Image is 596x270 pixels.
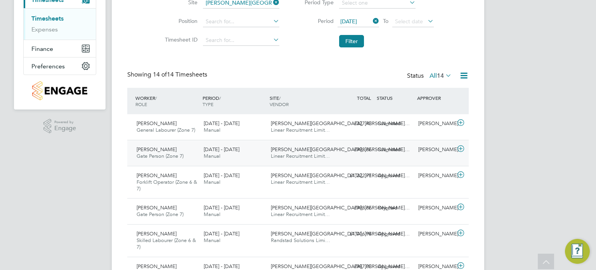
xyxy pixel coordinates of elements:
div: £998.66 [334,143,375,156]
span: Skilled Labourer (Zone 6 & 7) [137,237,196,250]
span: Forklift Operator (Zone 6 & 7) [137,179,197,192]
span: [PERSON_NAME][GEOGRAPHIC_DATA], [PERSON_NAME]… [271,230,410,237]
span: Powered by [54,119,76,125]
div: [PERSON_NAME] [415,169,456,182]
span: Preferences [31,63,65,70]
span: To [381,16,391,26]
div: £1,016.94 [334,228,375,240]
div: STATUS [375,91,415,105]
span: TOTAL [357,95,371,101]
div: APPROVER [415,91,456,105]
span: [PERSON_NAME][GEOGRAPHIC_DATA], [PERSON_NAME]… [271,204,410,211]
span: Linear Recruitment Limit… [271,211,330,218]
span: VENDOR [270,101,289,107]
label: Period [299,17,334,24]
button: Finance [24,40,96,57]
span: [PERSON_NAME] [137,120,177,127]
span: [DATE] - [DATE] [204,120,239,127]
input: Search for... [203,16,279,27]
span: Manual [204,127,220,133]
span: [DATE] - [DATE] [204,263,239,270]
div: £998.66 [334,202,375,214]
div: [PERSON_NAME] [415,202,456,214]
span: Manual [204,179,220,185]
span: [PERSON_NAME][GEOGRAPHIC_DATA], [PERSON_NAME]… [271,146,410,153]
span: 14 Timesheets [153,71,207,78]
span: Manual [204,211,220,218]
a: Go to home page [23,81,96,100]
a: Timesheets [31,15,64,22]
span: [PERSON_NAME][GEOGRAPHIC_DATA], [PERSON_NAME]… [271,120,410,127]
div: £1,222.71 [334,169,375,182]
button: Preferences [24,57,96,75]
span: 14 [437,72,444,80]
div: [PERSON_NAME] [415,228,456,240]
span: Finance [31,45,53,52]
span: Gate Person (Zone 7) [137,211,184,218]
span: [DATE] - [DATE] [204,172,239,179]
span: Engage [54,125,76,132]
span: / [279,95,281,101]
span: Gate Person (Zone 7) [137,153,184,159]
div: Showing [127,71,209,79]
span: Randstad Solutions Limi… [271,237,330,244]
div: SITE [268,91,335,111]
label: Position [163,17,198,24]
span: [PERSON_NAME] [137,230,177,237]
span: Linear Recruitment Limit… [271,127,330,133]
span: Linear Recruitment Limit… [271,153,330,159]
span: [PERSON_NAME] [137,172,177,179]
span: [DATE] [340,18,357,25]
span: [PERSON_NAME] [137,146,177,153]
div: Approved [375,169,415,182]
div: Submitted [375,143,415,156]
div: WORKER [133,91,201,111]
span: [DATE] - [DATE] [204,146,239,153]
span: Manual [204,237,220,244]
span: / [155,95,157,101]
span: / [219,95,221,101]
span: Select date [395,18,423,25]
div: [PERSON_NAME] [415,117,456,130]
div: PERIOD [201,91,268,111]
div: £327.43 [334,117,375,130]
span: [PERSON_NAME][GEOGRAPHIC_DATA], [PERSON_NAME]… [271,263,410,270]
span: [PERSON_NAME][GEOGRAPHIC_DATA], [PERSON_NAME]… [271,172,410,179]
span: [PERSON_NAME] [137,204,177,211]
button: Filter [339,35,364,47]
span: ROLE [135,101,147,107]
label: Timesheet ID [163,36,198,43]
div: [PERSON_NAME] [415,143,456,156]
span: Manual [204,153,220,159]
img: countryside-properties-logo-retina.png [32,81,87,100]
button: Engage Resource Center [565,239,590,264]
div: Rejected [375,202,415,214]
a: Expenses [31,26,58,33]
a: Powered byEngage [43,119,76,134]
div: Status [407,71,453,82]
span: 14 of [153,71,167,78]
div: Submitted [375,117,415,130]
div: Approved [375,228,415,240]
span: [DATE] - [DATE] [204,230,239,237]
input: Search for... [203,35,279,46]
span: [PERSON_NAME] [137,263,177,270]
span: TYPE [203,101,213,107]
span: [DATE] - [DATE] [204,204,239,211]
span: General Labourer (Zone 7) [137,127,195,133]
div: Timesheets [24,8,96,40]
label: All [430,72,452,80]
span: Linear Recruitment Limit… [271,179,330,185]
